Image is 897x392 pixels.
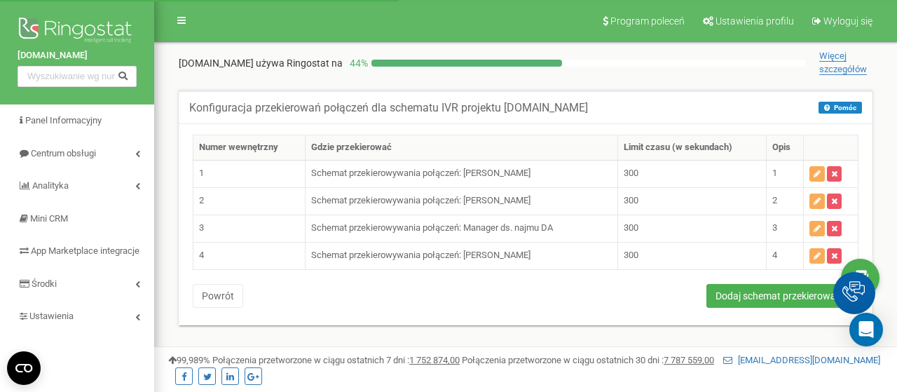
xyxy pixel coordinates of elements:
[767,160,804,187] td: 1
[212,355,460,365] span: Połączenia przetworzone w ciągu ostatnich 7 dni :
[306,135,618,161] th: Gdzie przekierować
[193,242,306,269] td: 4
[168,355,210,365] span: 99,989%
[767,242,804,269] td: 4
[618,160,767,187] td: 300
[715,15,794,27] span: Ustawienia profilu
[193,160,306,187] td: 1
[409,355,460,365] u: 1 752 874,00
[29,311,74,321] span: Ustawienia
[767,135,804,161] th: Opis
[32,180,69,191] span: Analityka
[193,284,243,308] button: Powrót
[664,355,714,365] u: 7 787 559,00
[31,245,139,256] span: App Marketplace integracje
[30,213,68,224] span: Mini CRM
[193,215,306,242] td: 3
[767,215,804,242] td: 3
[706,284,858,308] button: Dodaj schemat przekierowania
[819,50,867,75] span: Więcej szczegółów
[849,313,883,346] div: Open Intercom Messenger
[306,242,618,269] td: Schemat przekierowywania połączeń: [PERSON_NAME]
[618,135,767,161] th: Limit czasu (w sekundach)
[189,102,588,114] h5: Konfiguracja przekierowań połączeń dla schematu IVR projektu [DOMAIN_NAME]
[193,187,306,215] td: 2
[819,102,862,114] button: Pomóc
[618,242,767,269] td: 300
[462,355,714,365] span: Połączenia przetworzone w ciągu ostatnich 30 dni :
[306,160,618,187] td: Schemat przekierowywania połączeń: [PERSON_NAME]
[256,58,343,69] span: używa Ringostat na
[306,215,618,242] td: Schemat przekierowywania połączeń: Manager ds. najmu DA
[767,187,804,215] td: 2
[618,215,767,242] td: 300
[723,355,880,365] a: [EMAIL_ADDRESS][DOMAIN_NAME]
[18,49,137,62] a: [DOMAIN_NAME]
[18,66,137,87] input: Wyszukiwanie wg numeru
[25,115,102,126] span: Panel Informacyjny
[306,187,618,215] td: Schemat przekierowywania połączeń: [PERSON_NAME]
[610,15,685,27] span: Program poleceń
[32,278,57,289] span: Środki
[179,56,343,70] p: [DOMAIN_NAME]
[193,135,306,161] th: Numer wewnętrzny
[31,148,96,158] span: Centrum obsługi
[7,351,41,385] button: Open CMP widget
[618,187,767,215] td: 300
[823,15,872,27] span: Wyloguj się
[343,56,371,70] p: 44 %
[18,14,137,49] img: Ringostat logo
